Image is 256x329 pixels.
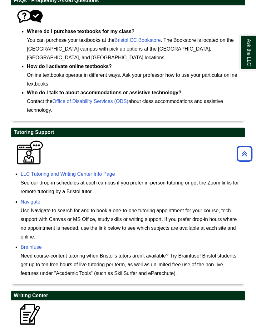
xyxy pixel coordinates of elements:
[11,128,245,138] h2: Tutoring Support
[27,29,135,34] strong: Where do I purchase textbooks for my class?
[27,64,112,69] strong: How do I activate online textbooks?
[21,252,242,278] div: Need course-content tutoring when Bristol's tutors aren't available? Try Brainfuse! Bristol stude...
[21,207,242,242] div: Use Navigate to search for and to book a one-to-one tutoring appointment for your course, tech su...
[234,150,254,158] a: Back to Top
[27,90,223,113] span: Contact the about class accommodations and assistive technology.
[27,90,181,96] strong: Who do I talk to about accommodations or assistive technology?
[21,172,115,177] a: LLC Tutoring and Writing Center Info Page
[114,38,161,43] a: Bristol CC Bookstore
[27,29,234,61] span: You can purchase your textbooks at the . The Bookstore is located on the [GEOGRAPHIC_DATA] campus...
[27,64,237,87] span: Online textbooks operate in different ways. Ask your professor how to use your particular online ...
[21,245,42,250] a: Brainfuse
[11,291,245,301] h2: Writing Center
[52,99,128,104] a: Office of Disability Services (ODS)
[21,179,242,196] div: See our drop-in schedules at each campus if you prefer in-person tutoring or get the Zoom links f...
[21,199,40,205] a: Navigate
